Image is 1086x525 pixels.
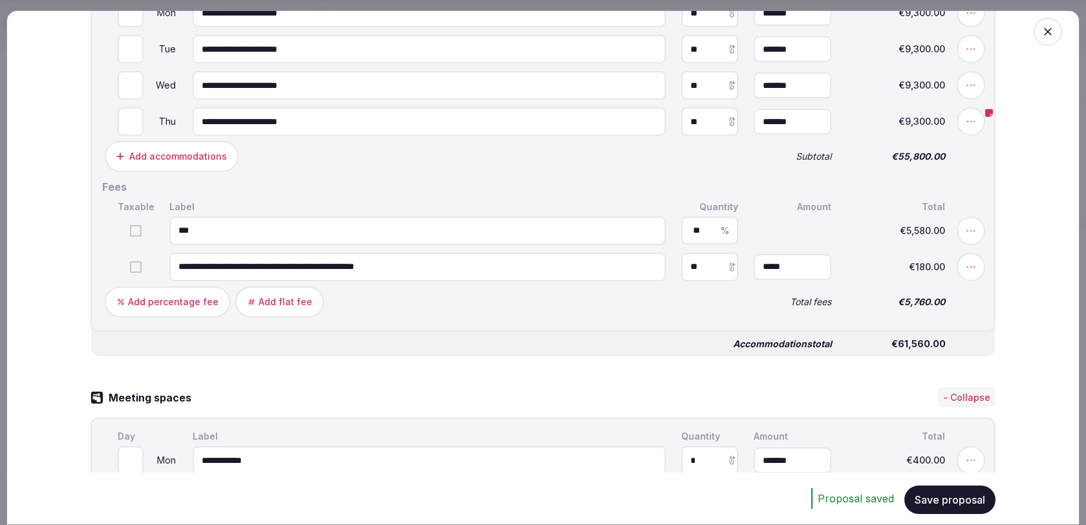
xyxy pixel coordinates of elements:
div: Proposal saved [818,491,894,506]
button: Add accommodations [105,142,239,173]
span: % [721,226,729,235]
div: Amount [751,200,834,214]
h2: Fees [102,180,984,195]
div: Day [115,430,180,444]
div: Quantity [679,430,741,444]
span: €9,300.00 [847,118,945,127]
span: €400.00 [847,456,945,466]
button: - Collapse [938,387,995,408]
div: Quantity [679,200,741,214]
div: Label [190,430,668,444]
span: €55,800.00 [847,153,945,162]
div: Total [844,200,948,214]
span: Accommodations total [733,339,832,348]
div: Add flat fee [259,295,312,308]
div: Subtotal [751,150,834,164]
div: Total fees [751,295,834,309]
div: Tue [146,45,177,54]
span: €9,300.00 [847,81,945,91]
div: Amount [751,430,834,444]
div: Mon [146,456,177,466]
span: €5,580.00 [847,226,945,235]
span: €9,300.00 [847,45,945,54]
h3: Meeting spaces [103,390,204,405]
button: Save proposal [904,486,995,514]
div: Total [844,430,948,444]
div: Wed [146,81,177,91]
div: Thu [146,118,177,127]
button: Add flat fee [235,286,324,317]
button: Add percentage fee [105,286,230,317]
span: €180.00 [847,262,945,272]
div: Add accommodations [129,151,227,164]
div: Label [167,200,668,214]
div: Taxable [115,200,156,214]
span: €5,760.00 [847,297,945,306]
div: Add percentage fee [128,295,218,308]
span: €61,560.00 [847,339,946,348]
